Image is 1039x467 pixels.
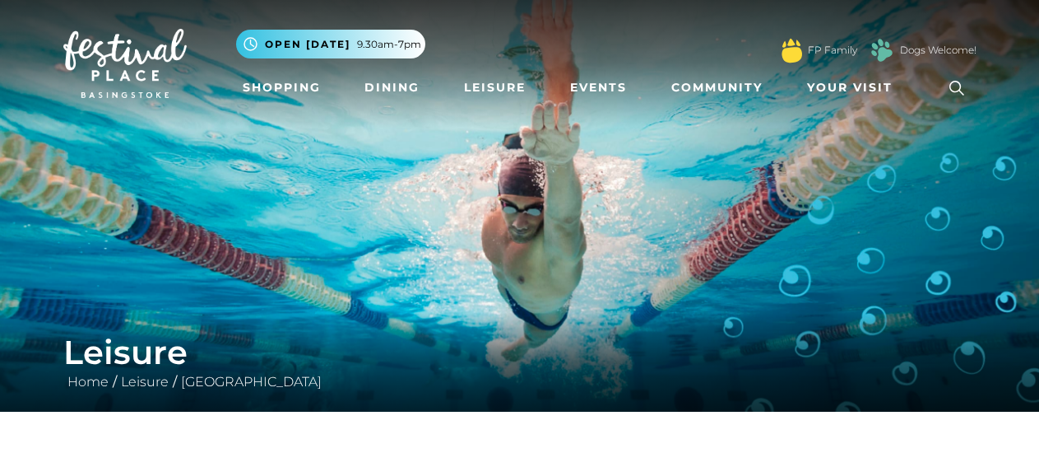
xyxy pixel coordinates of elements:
[177,374,326,390] a: [GEOGRAPHIC_DATA]
[358,72,426,103] a: Dining
[564,72,633,103] a: Events
[117,374,173,390] a: Leisure
[800,72,907,103] a: Your Visit
[236,30,425,58] button: Open [DATE] 9.30am-7pm
[63,29,187,98] img: Festival Place Logo
[63,333,976,372] h1: Leisure
[808,43,857,58] a: FP Family
[900,43,976,58] a: Dogs Welcome!
[807,79,893,96] span: Your Visit
[665,72,769,103] a: Community
[265,37,350,52] span: Open [DATE]
[357,37,421,52] span: 9.30am-7pm
[457,72,532,103] a: Leisure
[236,72,327,103] a: Shopping
[51,333,989,392] div: / /
[63,374,113,390] a: Home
